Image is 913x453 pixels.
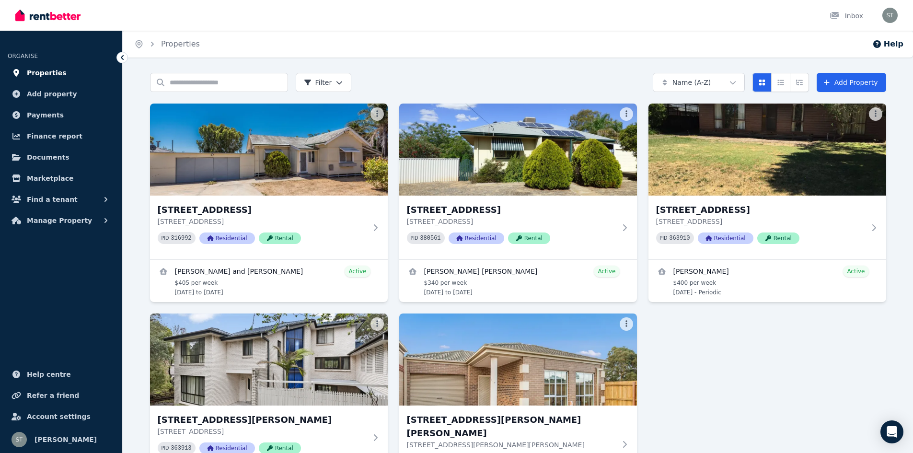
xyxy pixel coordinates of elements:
span: Find a tenant [27,194,78,205]
button: Compact list view [771,73,790,92]
span: Finance report [27,130,82,142]
button: More options [620,317,633,331]
span: Rental [757,232,799,244]
button: Name (A-Z) [653,73,745,92]
span: Refer a friend [27,390,79,401]
a: Documents [8,148,115,167]
button: More options [370,107,384,121]
span: Rental [508,232,550,244]
button: Manage Property [8,211,115,230]
a: Add property [8,84,115,104]
a: Help centre [8,365,115,384]
a: Payments [8,105,115,125]
span: Manage Property [27,215,92,226]
span: Help centre [27,369,71,380]
span: Marketplace [27,173,73,184]
img: Shlok Thakur [12,432,27,447]
img: 57 Station St, Wallan [648,104,886,196]
img: 81 Appletree Dr, Cherrybrook [150,314,388,406]
a: Properties [161,39,200,48]
button: More options [869,107,882,121]
img: 27 Cassia Street, Rangeway [150,104,388,196]
a: Marketplace [8,169,115,188]
p: [STREET_ADDRESS] [158,217,367,226]
a: View details for Douglas Laird and Michelle Walker [150,260,388,302]
nav: Breadcrumb [123,31,211,58]
h3: [STREET_ADDRESS] [158,203,367,217]
h3: [STREET_ADDRESS][PERSON_NAME] [158,413,367,427]
p: [STREET_ADDRESS] [158,427,367,436]
h3: [STREET_ADDRESS] [656,203,865,217]
code: 363913 [171,445,191,452]
span: Rental [259,232,301,244]
small: PID [660,235,668,241]
a: 39 Woolgar Ave, Merredin[STREET_ADDRESS][STREET_ADDRESS]PID 380561ResidentialRental [399,104,637,259]
span: Filter [304,78,332,87]
span: Documents [27,151,69,163]
span: Name (A-Z) [672,78,711,87]
span: Residential [698,232,753,244]
span: ORGANISE [8,53,38,59]
code: 316992 [171,235,191,242]
small: PID [162,235,169,241]
small: PID [411,235,418,241]
h3: [STREET_ADDRESS] [407,203,616,217]
small: PID [162,445,169,451]
code: 380561 [420,235,440,242]
a: Account settings [8,407,115,426]
img: RentBetter [15,8,81,23]
span: Account settings [27,411,91,422]
a: View details for Mark Eric Christensen [399,260,637,302]
span: Properties [27,67,67,79]
span: [PERSON_NAME] [35,434,97,445]
button: Filter [296,73,352,92]
img: Shlok Thakur [882,8,898,23]
span: Residential [199,232,255,244]
span: Add property [27,88,77,100]
p: [STREET_ADDRESS] [656,217,865,226]
a: View details for Kellie Everett [648,260,886,302]
a: Properties [8,63,115,82]
p: [STREET_ADDRESS] [407,217,616,226]
button: Find a tenant [8,190,115,209]
button: More options [620,107,633,121]
span: Payments [27,109,64,121]
button: Expanded list view [790,73,809,92]
a: 57 Station St, Wallan[STREET_ADDRESS][STREET_ADDRESS]PID 363910ResidentialRental [648,104,886,259]
a: Finance report [8,127,115,146]
h3: [STREET_ADDRESS][PERSON_NAME][PERSON_NAME] [407,413,616,440]
span: Residential [449,232,504,244]
button: Help [872,38,903,50]
a: 27 Cassia Street, Rangeway[STREET_ADDRESS][STREET_ADDRESS]PID 316992ResidentialRental [150,104,388,259]
div: View options [752,73,809,92]
p: [STREET_ADDRESS][PERSON_NAME][PERSON_NAME] [407,440,616,450]
div: Open Intercom Messenger [880,420,903,443]
img: unit 17/41-45 Gretel Grove, Melton [399,314,637,406]
button: Card view [752,73,772,92]
code: 363910 [669,235,690,242]
a: Refer a friend [8,386,115,405]
img: 39 Woolgar Ave, Merredin [399,104,637,196]
a: Add Property [817,73,886,92]
button: More options [370,317,384,331]
div: Inbox [830,11,863,21]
